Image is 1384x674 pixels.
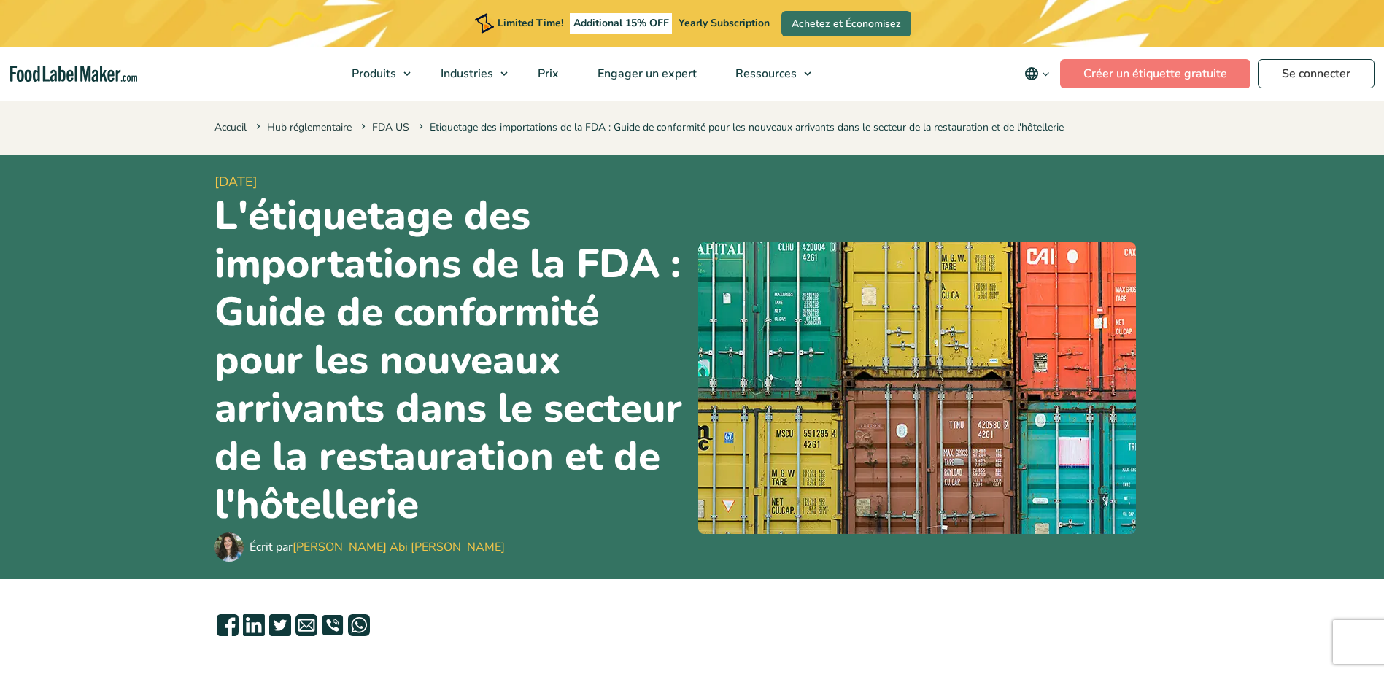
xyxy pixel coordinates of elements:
div: Écrit par [250,538,505,556]
span: Additional 15% OFF [570,13,673,34]
a: Hub réglementaire [267,120,352,134]
span: Yearly Subscription [679,16,770,30]
a: Ressources [716,47,819,101]
a: Se connecter [1258,59,1375,88]
span: Prix [533,66,560,82]
a: Créer un étiquette gratuite [1060,59,1250,88]
span: Limited Time! [498,16,563,30]
a: Achetez et Économisez [781,11,911,36]
a: Accueil [214,120,247,134]
a: Prix [519,47,575,101]
span: Ressources [731,66,798,82]
span: [DATE] [214,172,687,192]
span: Etiquetage des importations de la FDA : Guide de conformité pour les nouveaux arrivants dans le s... [416,120,1064,134]
a: FDA US [372,120,409,134]
span: Engager un expert [593,66,698,82]
h1: L'étiquetage des importations de la FDA : Guide de conformité pour les nouveaux arrivants dans le... [214,192,687,529]
a: [PERSON_NAME] Abi [PERSON_NAME] [293,539,505,555]
a: Engager un expert [579,47,713,101]
span: Produits [347,66,398,82]
a: Industries [422,47,515,101]
span: Industries [436,66,495,82]
a: Produits [333,47,418,101]
img: Maria Abi Hanna - Étiquetage alimentaire [214,532,244,562]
